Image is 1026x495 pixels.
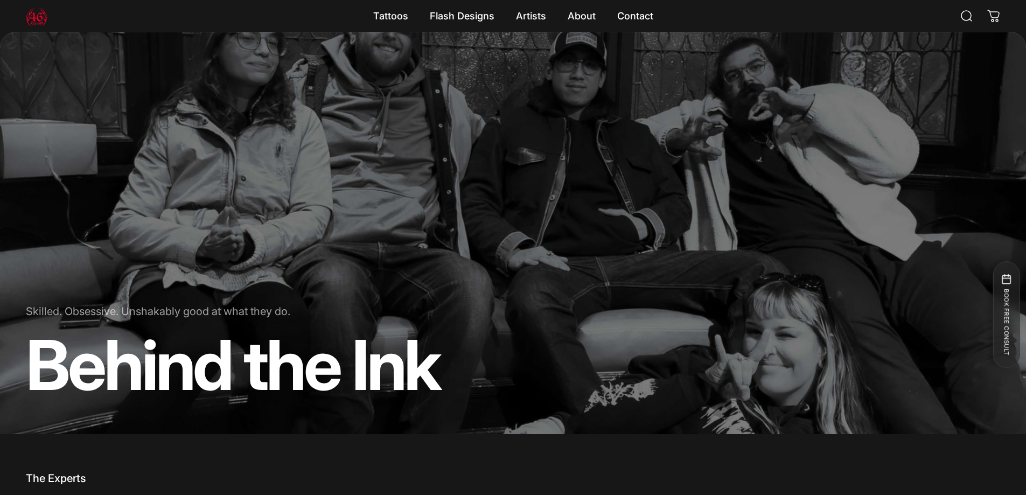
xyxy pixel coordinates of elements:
[362,5,664,27] nav: Primary
[352,331,439,400] animate-element: Ink
[26,331,232,400] animate-element: Behind
[419,5,505,27] summary: Flash Designs
[557,5,606,27] summary: About
[362,5,419,27] summary: Tattoos
[243,331,340,400] animate-element: the
[505,5,557,27] summary: Artists
[993,261,1020,368] button: BOOK FREE CONSULT
[26,473,508,484] p: The Experts
[26,303,439,320] p: Skilled. Obsessive. Unshakably good at what they do.
[606,5,664,27] a: Contact
[982,4,1006,28] a: 0 items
